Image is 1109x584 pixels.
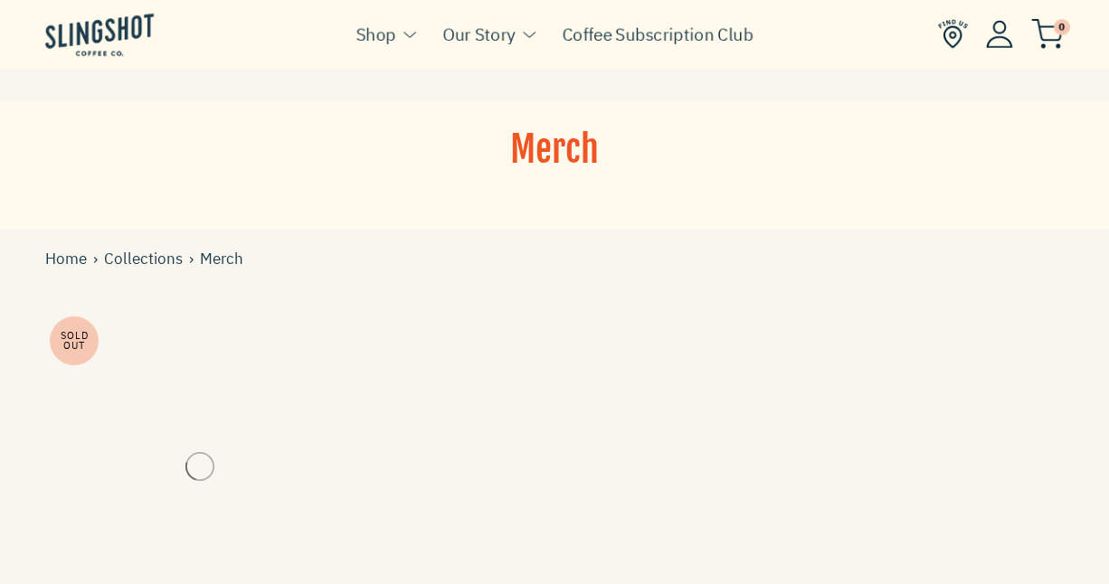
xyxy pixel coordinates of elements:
span: › [189,247,200,271]
a: Home [45,247,93,271]
a: Coffee Subscription Club [563,21,754,48]
span: › [93,247,104,271]
img: Find Us [938,19,968,49]
a: Collections [104,247,189,271]
a: Shop [356,21,396,48]
img: Account [986,20,1013,48]
h1: Merch [220,124,889,174]
a: Our Story [443,21,516,48]
div: Merch [45,247,243,271]
img: cart [1031,19,1064,49]
a: 0 [1031,24,1064,45]
span: 0 [1054,19,1070,35]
